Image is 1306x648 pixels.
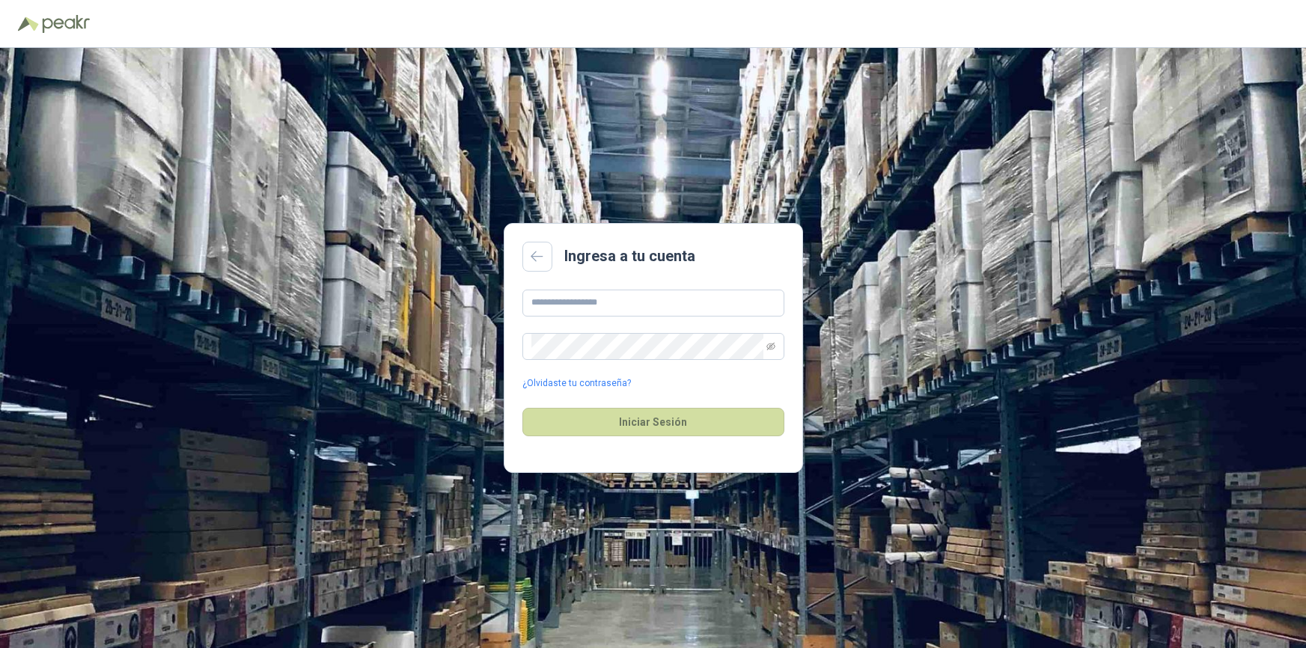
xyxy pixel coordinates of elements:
button: Iniciar Sesión [522,408,784,436]
img: Peakr [42,15,90,33]
span: eye-invisible [766,342,775,351]
img: Logo [18,16,39,31]
a: ¿Olvidaste tu contraseña? [522,376,631,391]
h2: Ingresa a tu cuenta [564,245,695,268]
